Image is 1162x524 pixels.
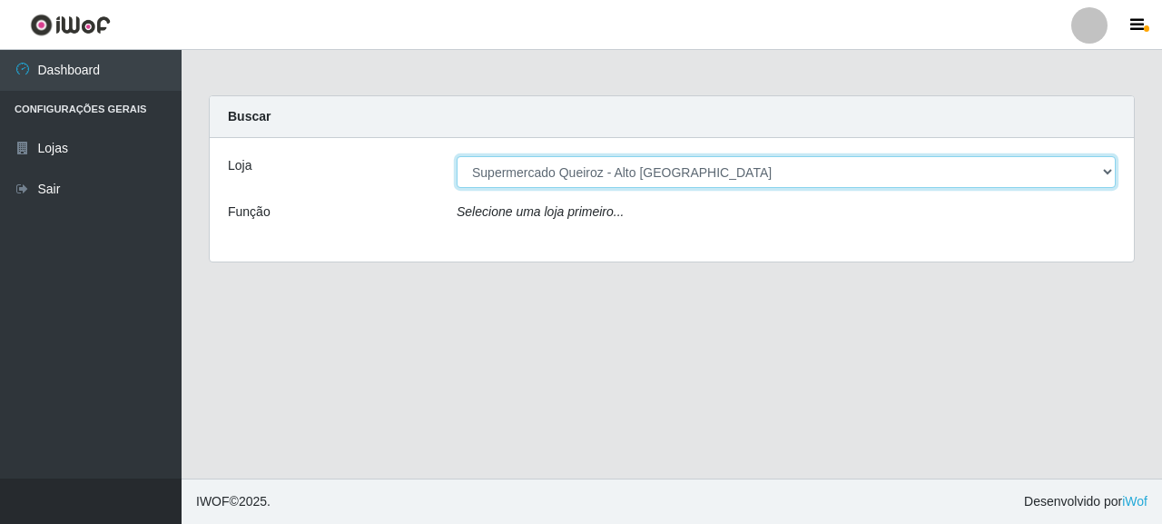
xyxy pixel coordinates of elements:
[1024,492,1147,511] span: Desenvolvido por
[228,109,271,124] strong: Buscar
[196,492,271,511] span: © 2025 .
[1122,494,1147,509] a: iWof
[228,203,271,222] label: Função
[196,494,230,509] span: IWOF
[228,156,251,175] label: Loja
[457,204,624,219] i: Selecione uma loja primeiro...
[30,14,111,36] img: CoreUI Logo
